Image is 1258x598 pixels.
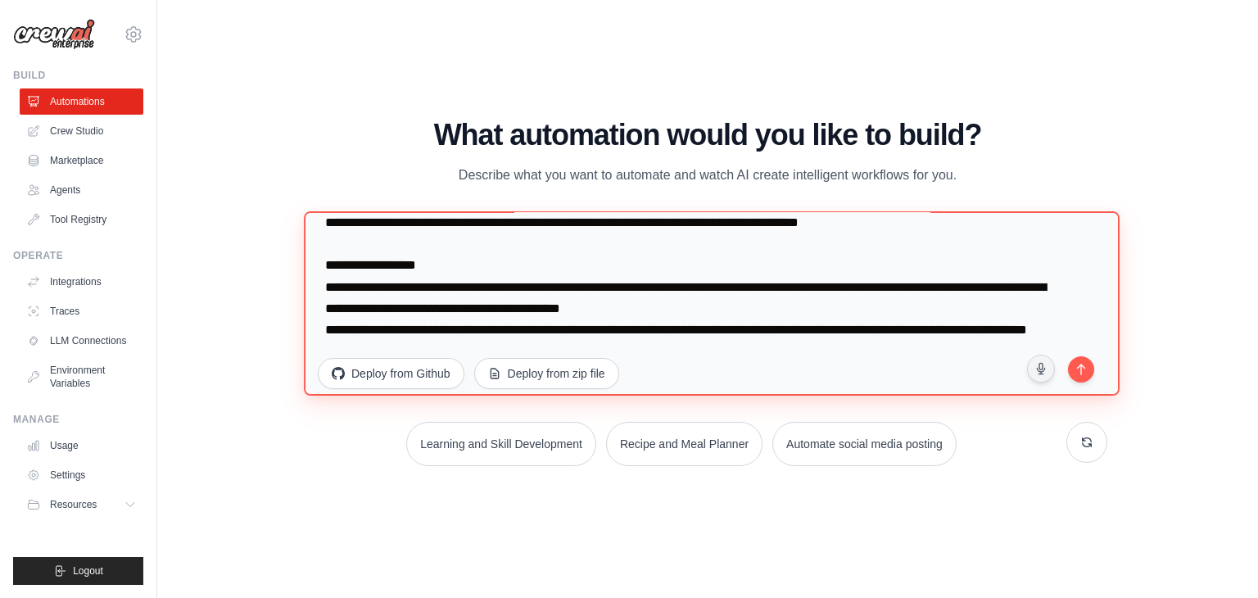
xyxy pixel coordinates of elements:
h1: What automation would you like to build? [308,119,1107,152]
iframe: Chat Widget [1176,519,1258,598]
div: Build [13,69,143,82]
button: Deploy from Github [318,358,464,389]
a: Crew Studio [20,118,143,144]
a: Usage [20,433,143,459]
a: Agents [20,177,143,203]
button: Recipe and Meal Planner [606,422,762,466]
div: Manage [13,413,143,426]
button: Learning and Skill Development [406,422,596,466]
a: Tool Registry [20,206,143,233]
a: Traces [20,298,143,324]
a: Settings [20,462,143,488]
span: Logout [73,564,103,578]
span: Resources [50,498,97,511]
p: Describe what you want to automate and watch AI create intelligent workflows for you. [432,165,983,186]
a: Automations [20,88,143,115]
button: Resources [20,492,143,518]
a: LLM Connections [20,328,143,354]
a: Marketplace [20,147,143,174]
a: Integrations [20,269,143,295]
div: Operate [13,249,143,262]
img: Logo [13,19,95,50]
button: Logout [13,557,143,585]
button: Automate social media posting [772,422,957,466]
button: Deploy from zip file [474,358,619,389]
a: Environment Variables [20,357,143,396]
